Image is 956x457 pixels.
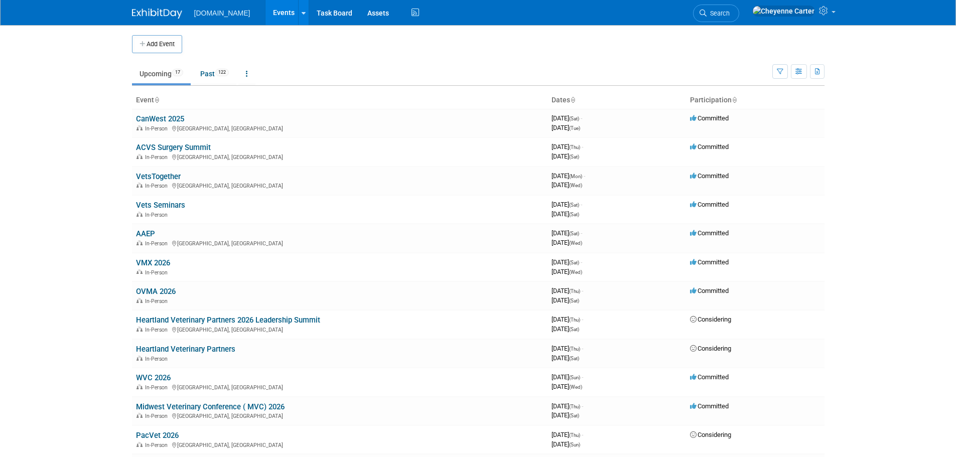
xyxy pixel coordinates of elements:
[172,69,183,76] span: 17
[132,64,191,83] a: Upcoming17
[136,154,143,159] img: In-Person Event
[690,172,729,180] span: Committed
[569,183,582,188] span: (Wed)
[569,260,579,265] span: (Sat)
[569,327,579,332] span: (Sat)
[136,239,543,247] div: [GEOGRAPHIC_DATA], [GEOGRAPHIC_DATA]
[552,296,579,304] span: [DATE]
[136,183,143,188] img: In-Person Event
[690,143,729,150] span: Committed
[136,269,143,274] img: In-Person Event
[569,413,579,418] span: (Sat)
[690,201,729,208] span: Committed
[584,172,585,180] span: -
[215,69,229,76] span: 122
[569,116,579,121] span: (Sat)
[552,373,583,381] span: [DATE]
[136,402,285,411] a: Midwest Veterinary Conference ( MVC) 2026
[552,239,582,246] span: [DATE]
[552,325,579,333] span: [DATE]
[581,258,582,266] span: -
[136,316,320,325] a: Heartland Veterinary Partners 2026 Leadership Summit
[569,144,580,150] span: (Thu)
[552,268,582,275] span: [DATE]
[136,240,143,245] img: In-Person Event
[732,96,737,104] a: Sort by Participation Type
[552,153,579,160] span: [DATE]
[136,258,170,267] a: VMX 2026
[552,124,580,131] span: [DATE]
[552,210,579,218] span: [DATE]
[569,317,580,323] span: (Thu)
[136,327,143,332] img: In-Person Event
[194,9,250,17] span: [DOMAIN_NAME]
[552,172,585,180] span: [DATE]
[145,212,171,218] span: In-Person
[569,269,582,275] span: (Wed)
[752,6,815,17] img: Cheyenne Carter
[569,154,579,160] span: (Sat)
[136,287,176,296] a: OVMA 2026
[136,181,543,189] div: [GEOGRAPHIC_DATA], [GEOGRAPHIC_DATA]
[569,125,580,131] span: (Tue)
[569,298,579,303] span: (Sat)
[552,411,579,419] span: [DATE]
[136,442,143,447] img: In-Person Event
[136,345,235,354] a: Heartland Veterinary Partners
[569,432,580,438] span: (Thu)
[145,413,171,419] span: In-Person
[552,181,582,189] span: [DATE]
[136,411,543,419] div: [GEOGRAPHIC_DATA], [GEOGRAPHIC_DATA]
[569,346,580,352] span: (Thu)
[569,404,580,409] span: (Thu)
[136,212,143,217] img: In-Person Event
[707,10,730,17] span: Search
[686,92,825,109] th: Participation
[154,96,159,104] a: Sort by Event Name
[136,172,181,181] a: VetsTogether
[690,373,729,381] span: Committed
[690,316,731,323] span: Considering
[136,413,143,418] img: In-Person Event
[552,201,582,208] span: [DATE]
[552,440,580,448] span: [DATE]
[582,373,583,381] span: -
[569,356,579,361] span: (Sat)
[193,64,236,83] a: Past122
[548,92,686,109] th: Dates
[145,269,171,276] span: In-Person
[552,287,583,294] span: [DATE]
[570,96,575,104] a: Sort by Start Date
[136,356,143,361] img: In-Person Event
[552,143,583,150] span: [DATE]
[145,183,171,189] span: In-Person
[552,402,583,410] span: [DATE]
[582,143,583,150] span: -
[552,316,583,323] span: [DATE]
[690,114,729,122] span: Committed
[132,92,548,109] th: Event
[145,125,171,132] span: In-Person
[569,174,582,179] span: (Mon)
[569,384,582,390] span: (Wed)
[136,124,543,132] div: [GEOGRAPHIC_DATA], [GEOGRAPHIC_DATA]
[581,114,582,122] span: -
[569,375,580,380] span: (Sun)
[581,201,582,208] span: -
[582,287,583,294] span: -
[569,212,579,217] span: (Sat)
[145,298,171,304] span: In-Person
[693,5,739,22] a: Search
[569,202,579,208] span: (Sat)
[145,442,171,448] span: In-Person
[690,258,729,266] span: Committed
[690,229,729,237] span: Committed
[145,327,171,333] span: In-Person
[552,258,582,266] span: [DATE]
[552,114,582,122] span: [DATE]
[132,35,182,53] button: Add Event
[136,384,143,389] img: In-Person Event
[136,201,185,210] a: Vets Seminars
[136,114,184,123] a: CanWest 2025
[690,345,731,352] span: Considering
